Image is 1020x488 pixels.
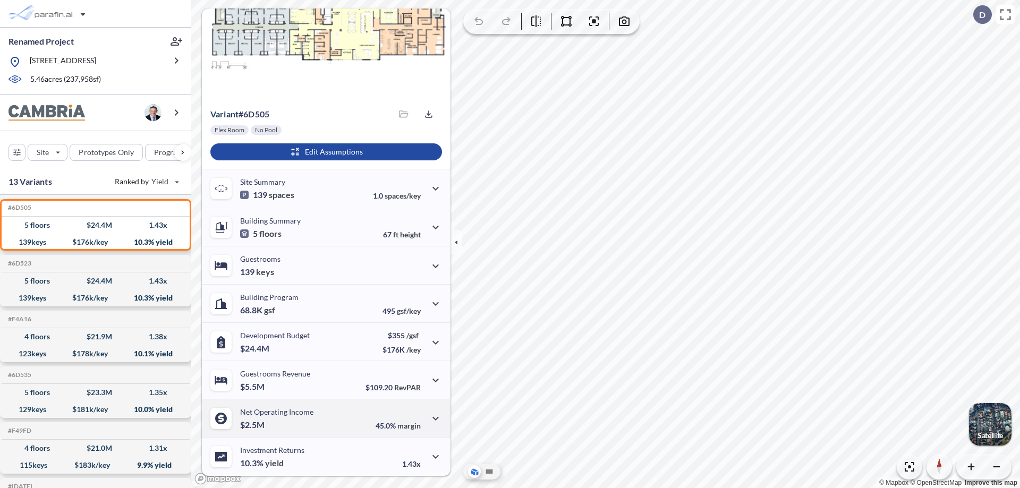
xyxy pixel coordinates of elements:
[6,371,31,379] h5: Click to copy the code
[240,343,271,354] p: $24.4M
[402,459,421,468] p: 1.43x
[256,267,274,277] span: keys
[30,55,96,69] p: [STREET_ADDRESS]
[28,144,67,161] button: Site
[240,381,266,392] p: $5.5M
[240,331,310,340] p: Development Budget
[483,465,496,478] button: Site Plan
[269,190,294,200] span: spaces
[145,144,202,161] button: Program
[910,479,962,486] a: OpenStreetMap
[210,109,239,119] span: Variant
[397,421,421,430] span: margin
[8,175,52,188] p: 13 Variants
[6,427,31,434] h5: Click to copy the code
[255,126,277,134] p: No Pool
[240,419,266,430] p: $2.5M
[400,230,421,239] span: height
[259,228,282,239] span: floors
[240,407,313,416] p: Net Operating Income
[979,10,985,20] p: D
[879,479,908,486] a: Mapbox
[265,458,284,468] span: yield
[468,465,481,478] button: Aerial View
[383,230,421,239] p: 67
[144,104,161,121] img: user logo
[240,228,282,239] p: 5
[154,147,184,158] p: Program
[30,74,101,85] p: 5.46 acres ( 237,958 sf)
[8,36,74,47] p: Renamed Project
[70,144,143,161] button: Prototypes Only
[977,431,1003,440] p: Satellite
[382,331,421,340] p: $355
[240,369,310,378] p: Guestrooms Revenue
[406,345,421,354] span: /key
[240,446,304,455] p: Investment Returns
[382,345,421,354] p: $176K
[240,305,275,315] p: 68.8K
[406,331,419,340] span: /gsf
[969,403,1011,446] button: Switcher ImageSatellite
[8,105,85,121] img: BrandImage
[240,190,294,200] p: 139
[210,109,269,119] p: # 6d505
[215,126,244,134] p: Flex Room
[264,305,275,315] span: gsf
[37,147,49,158] p: Site
[194,473,241,485] a: Mapbox homepage
[79,147,134,158] p: Prototypes Only
[965,479,1017,486] a: Improve this map
[240,254,280,263] p: Guestrooms
[969,403,1011,446] img: Switcher Image
[305,147,363,157] p: Edit Assumptions
[382,306,421,315] p: 495
[6,315,31,323] h5: Click to copy the code
[151,176,169,187] span: Yield
[393,230,398,239] span: ft
[6,260,31,267] h5: Click to copy the code
[6,204,31,211] h5: Click to copy the code
[394,383,421,392] span: RevPAR
[397,306,421,315] span: gsf/key
[240,216,301,225] p: Building Summary
[385,191,421,200] span: spaces/key
[240,293,299,302] p: Building Program
[376,421,421,430] p: 45.0%
[240,177,285,186] p: Site Summary
[373,191,421,200] p: 1.0
[240,458,284,468] p: 10.3%
[210,143,442,160] button: Edit Assumptions
[365,383,421,392] p: $109.20
[240,267,274,277] p: 139
[106,173,186,190] button: Ranked by Yield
